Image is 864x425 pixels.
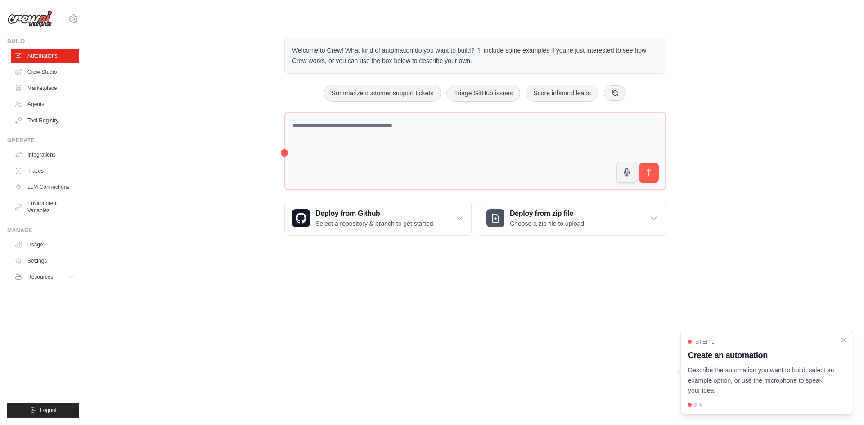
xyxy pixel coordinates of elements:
a: Environment Variables [11,196,79,218]
a: Agents [11,97,79,112]
a: Usage [11,237,79,252]
span: Step 1 [695,338,715,345]
p: Select a repository & branch to get started. [315,219,435,228]
p: Choose a zip file to upload. [510,219,586,228]
a: Settings [11,254,79,268]
button: Close walkthrough [840,336,847,344]
p: Describe the automation you want to build, select an example option, or use the microphone to spe... [688,365,835,396]
a: Crew Studio [11,65,79,79]
button: Score inbound leads [526,85,598,102]
button: Logout [7,403,79,418]
span: Logout [40,407,57,414]
button: Summarize customer support tickets [324,85,441,102]
a: Automations [11,49,79,63]
div: Operate [7,137,79,144]
a: Traces [11,164,79,178]
div: Manage [7,227,79,234]
a: Integrations [11,148,79,162]
button: Triage GitHub issues [446,85,520,102]
img: Logo [7,10,52,27]
span: Resources [27,273,53,281]
div: Build [7,38,79,45]
a: Tool Registry [11,113,79,128]
h3: Deploy from zip file [510,208,586,219]
a: Marketplace [11,81,79,95]
a: LLM Connections [11,180,79,194]
p: Welcome to Crew! What kind of automation do you want to build? I'll include some examples if you'... [292,45,658,66]
button: Resources [11,270,79,284]
h3: Deploy from Github [315,208,435,219]
h3: Create an automation [688,349,835,362]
